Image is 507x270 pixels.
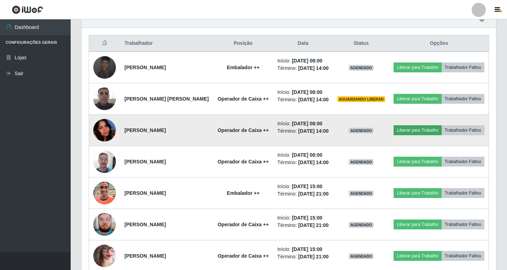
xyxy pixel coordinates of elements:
[277,214,329,222] li: Início:
[227,190,260,196] strong: Embalador ++
[218,253,269,259] strong: Operador de Caixa ++
[349,253,373,259] span: AGENDADO
[298,254,329,259] time: [DATE] 21:00
[93,106,116,155] img: 1755826111467.jpeg
[93,146,116,176] img: 1756246175860.jpeg
[124,253,166,259] strong: [PERSON_NAME]
[218,96,269,102] strong: Operador de Caixa ++
[93,56,116,79] img: 1670169411553.jpeg
[227,65,260,70] strong: Embalador ++
[292,152,322,158] time: [DATE] 08:00
[218,159,269,164] strong: Operador de Caixa ++
[394,94,441,104] button: Liberar para Trabalho
[120,35,213,52] th: Trabalhador
[337,96,385,102] span: AGUARDANDO LIBERAR
[298,128,329,134] time: [DATE] 14:00
[442,157,484,167] button: Trabalhador Faltou
[298,97,329,102] time: [DATE] 14:00
[277,222,329,229] li: Término:
[124,127,166,133] strong: [PERSON_NAME]
[277,246,329,253] li: Início:
[349,65,373,71] span: AGENDADO
[277,183,329,190] li: Início:
[124,190,166,196] strong: [PERSON_NAME]
[277,89,329,96] li: Início:
[349,159,373,165] span: AGENDADO
[277,253,329,260] li: Término:
[298,191,329,197] time: [DATE] 21:00
[333,35,389,52] th: Status
[389,35,489,52] th: Opções
[124,222,166,227] strong: [PERSON_NAME]
[442,62,484,72] button: Trabalhador Faltou
[277,120,329,127] li: Início:
[394,125,441,135] button: Liberar para Trabalho
[213,35,273,52] th: Posição
[394,62,441,72] button: Liberar para Trabalho
[12,5,43,14] img: CoreUI Logo
[93,204,116,245] img: 1755477381693.jpeg
[394,251,441,261] button: Liberar para Trabalho
[442,220,484,229] button: Trabalhador Faltou
[292,58,322,64] time: [DATE] 08:00
[292,184,322,189] time: [DATE] 15:00
[442,251,484,261] button: Trabalhador Faltou
[277,57,329,65] li: Início:
[124,159,166,164] strong: [PERSON_NAME]
[394,188,441,198] button: Liberar para Trabalho
[277,96,329,103] li: Término:
[277,65,329,72] li: Término:
[277,151,329,159] li: Início:
[124,96,209,102] strong: [PERSON_NAME] [PERSON_NAME]
[394,157,441,167] button: Liberar para Trabalho
[349,222,373,228] span: AGENDADO
[124,65,166,70] strong: [PERSON_NAME]
[442,188,484,198] button: Trabalhador Faltou
[298,222,329,228] time: [DATE] 21:00
[273,35,333,52] th: Data
[394,220,441,229] button: Liberar para Trabalho
[298,65,329,71] time: [DATE] 14:00
[218,127,269,133] strong: Operador de Caixa ++
[277,190,329,198] li: Término:
[292,89,322,95] time: [DATE] 08:00
[277,127,329,135] li: Término:
[292,121,322,126] time: [DATE] 08:00
[93,84,116,114] img: 1672104416312.jpeg
[292,215,322,221] time: [DATE] 15:00
[442,94,484,104] button: Trabalhador Faltou
[442,125,484,135] button: Trabalhador Faltou
[349,128,373,133] span: AGENDADO
[277,159,329,166] li: Término:
[298,160,329,165] time: [DATE] 14:00
[93,173,116,213] img: 1752546714957.jpeg
[292,246,322,252] time: [DATE] 15:00
[349,191,373,196] span: AGENDADO
[218,222,269,227] strong: Operador de Caixa ++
